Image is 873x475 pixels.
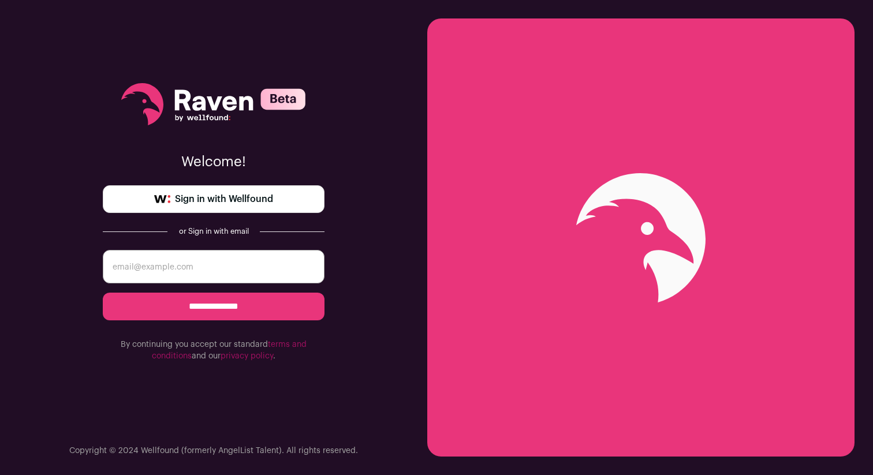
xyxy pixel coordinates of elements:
p: Copyright © 2024 Wellfound (formerly AngelList Talent). All rights reserved. [69,445,358,457]
p: Welcome! [103,153,324,171]
a: privacy policy [221,352,273,360]
span: Sign in with Wellfound [175,192,273,206]
img: wellfound-symbol-flush-black-fb3c872781a75f747ccb3a119075da62bfe97bd399995f84a933054e44a575c4.png [154,195,170,203]
div: or Sign in with email [177,227,251,236]
p: By continuing you accept our standard and our . [103,339,324,362]
a: Sign in with Wellfound [103,185,324,213]
input: email@example.com [103,250,324,283]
